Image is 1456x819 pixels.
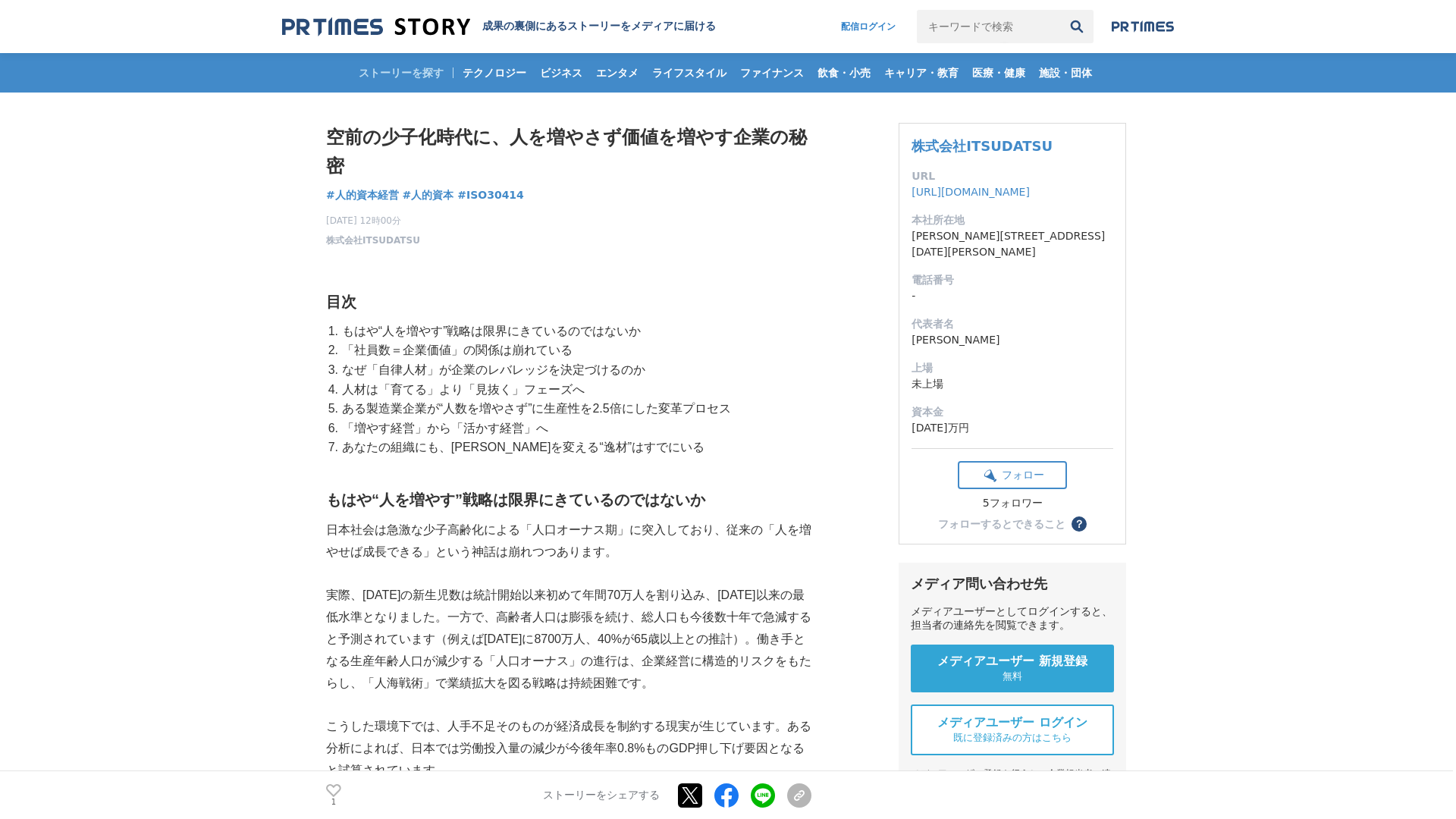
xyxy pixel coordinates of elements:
[878,66,965,80] span: キャリア・教育
[912,138,1053,154] a: 株式会社ITSUDATSU
[457,188,524,202] span: #ISO30414
[937,654,1087,670] span: メディアユーザー 新規登録
[912,360,1113,376] dt: 上場
[457,53,532,93] a: テクノロジー
[1060,10,1094,43] button: 検索
[811,53,877,93] a: 飲食・小売
[912,332,1113,348] dd: [PERSON_NAME]
[338,340,811,360] li: 「社員数＝企業価値」の関係は崩れている
[912,168,1113,184] dt: URL
[734,66,810,80] span: ファイナンス
[1033,66,1098,80] span: 施設・団体
[590,66,645,80] span: エンタメ
[590,53,645,93] a: エンタメ
[958,497,1067,510] div: 5フォロワー
[534,53,588,93] a: ビジネス
[403,188,454,202] span: #人的資本
[912,228,1113,260] dd: [PERSON_NAME][STREET_ADDRESS][DATE][PERSON_NAME]
[912,288,1113,304] dd: -
[734,53,810,93] a: ファイナンス
[326,123,811,181] h1: 空前の少子化時代に、人を増やさず価値を増やす企業の秘密
[326,799,341,806] p: 1
[543,789,660,802] p: ストーリーをシェアする
[811,66,877,80] span: 飲食・小売
[326,716,811,781] p: こうした環境下では、人手不足そのものが経済成長を制約する現実が生じています。ある分析によれば、日本では労働投入量の減少が今後年率0.8%ものGDP押し下げ要因となると試算されています。
[338,419,811,438] li: 「増やす経営」から「活かす経営」へ
[338,322,811,341] li: もはや“人を増やす”戦略は限界にきているのではないか
[326,293,356,310] strong: 目次
[912,420,1113,436] dd: [DATE]万円
[482,20,716,33] h2: 成果の裏側にあるストーリーをメディアに届ける
[938,519,1065,529] div: フォローするとできること
[326,187,399,203] a: #人的資本経営
[326,188,399,202] span: #人的資本経営
[911,704,1114,755] a: メディアユーザー ログイン 既に登録済みの方はこちら
[457,66,532,80] span: テクノロジー
[912,186,1030,198] a: [URL][DOMAIN_NAME]
[1003,670,1022,683] span: 無料
[912,376,1113,392] dd: 未上場
[1074,519,1084,529] span: ？
[1033,53,1098,93] a: 施設・団体
[878,53,965,93] a: キャリア・教育
[338,380,811,400] li: 人材は「育てる」より「見抜く」フェーズへ
[326,585,811,694] p: 実際、[DATE]の新生児数は統計開始以来初めて年間70万人を割り込み、[DATE]以来の最低水準となりました。一方で、高齢者人口は膨張を続け、総人口も今後数十年で急減すると予測されています（例...
[457,187,524,203] a: #ISO30414
[326,214,420,227] span: [DATE] 12時00分
[1112,20,1174,33] img: prtimes
[912,272,1113,288] dt: 電話番号
[826,10,911,43] a: 配信ログイン
[917,10,1060,43] input: キーワードで検索
[338,438,811,457] li: あなたの組織にも、[PERSON_NAME]を変える“逸材”はすでにいる
[911,605,1114,632] div: メディアユーザーとしてログインすると、担当者の連絡先を閲覧できます。
[911,645,1114,692] a: メディアユーザー 新規登録 無料
[966,66,1031,80] span: 医療・健康
[282,17,470,37] img: 成果の裏側にあるストーリーをメディアに届ける
[912,212,1113,228] dt: 本社所在地
[912,316,1113,332] dt: 代表者名
[326,234,420,247] a: 株式会社ITSUDATSU
[403,187,454,203] a: #人的資本
[958,461,1067,489] button: フォロー
[534,66,588,80] span: ビジネス
[326,519,811,563] p: 日本社会は急激な少子高齢化による「人口オーナス期」に突入しており、従来の「人を増やせば成長できる」という神話は崩れつつあります。
[338,360,811,380] li: なぜ「自律人材」が企業のレバレッジを決定づけるのか
[646,53,733,93] a: ライフスタイル
[966,53,1031,93] a: 医療・健康
[911,575,1114,593] div: メディア問い合わせ先
[912,404,1113,420] dt: 資本金
[646,66,733,80] span: ライフスタイル
[937,715,1087,731] span: メディアユーザー ログイン
[1072,516,1087,532] button: ？
[326,491,705,508] strong: もはや“人を増やす”戦略は限界にきているのではないか
[282,17,716,37] a: 成果の裏側にあるストーリーをメディアに届ける 成果の裏側にあるストーリーをメディアに届ける
[338,399,811,419] li: ある製造業企業が“人数を増やさず”に生産性を2.5倍にした変革プロセス
[953,731,1072,745] span: 既に登録済みの方はこちら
